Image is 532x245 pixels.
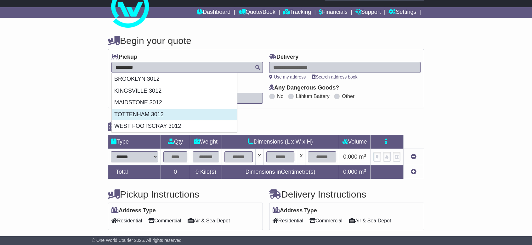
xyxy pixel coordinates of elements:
[92,238,183,243] span: © One World Courier 2025. All rights reserved.
[108,35,424,46] h4: Begin your quote
[111,54,137,61] label: Pickup
[269,84,339,91] label: Any Dangerous Goods?
[355,7,381,18] a: Support
[342,93,354,99] label: Other
[112,85,237,97] div: KINGSVILLE 3012
[112,109,237,121] div: TOTTENHAM 3012
[269,54,298,61] label: Delivery
[238,7,275,18] a: Quote/Book
[255,149,263,165] td: x
[283,7,311,18] a: Tracking
[222,135,339,149] td: Dimensions (L x W x H)
[108,165,161,179] td: Total
[108,121,187,132] h4: Package details |
[111,207,156,214] label: Address Type
[343,154,357,160] span: 0.000
[411,154,416,160] a: Remove this item
[388,7,416,18] a: Settings
[190,135,222,149] td: Weight
[112,120,237,132] div: WEST FOOTSCRAY 3012
[190,165,222,179] td: Kilo(s)
[359,169,366,175] span: m
[108,135,161,149] td: Type
[269,74,306,79] a: Use my address
[161,165,190,179] td: 0
[222,165,339,179] td: Dimensions in Centimetre(s)
[312,74,357,79] a: Search address book
[277,93,283,99] label: No
[339,135,370,149] td: Volume
[269,189,424,199] h4: Delivery Instructions
[188,216,230,226] span: Air & Sea Depot
[112,73,237,85] div: BROOKLYN 3012
[111,216,142,226] span: Residential
[349,216,391,226] span: Air & Sea Depot
[359,154,366,160] span: m
[297,149,305,165] td: x
[364,168,366,173] sup: 3
[273,216,303,226] span: Residential
[364,153,366,158] sup: 3
[161,135,190,149] td: Qty
[112,97,237,109] div: MAIDSTONE 3012
[273,207,317,214] label: Address Type
[197,7,230,18] a: Dashboard
[309,216,342,226] span: Commercial
[148,216,181,226] span: Commercial
[296,93,330,99] label: Lithium Battery
[111,62,263,73] typeahead: Please provide city
[108,189,263,199] h4: Pickup Instructions
[319,7,348,18] a: Financials
[343,169,357,175] span: 0.000
[411,169,416,175] a: Add new item
[195,169,199,175] span: 0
